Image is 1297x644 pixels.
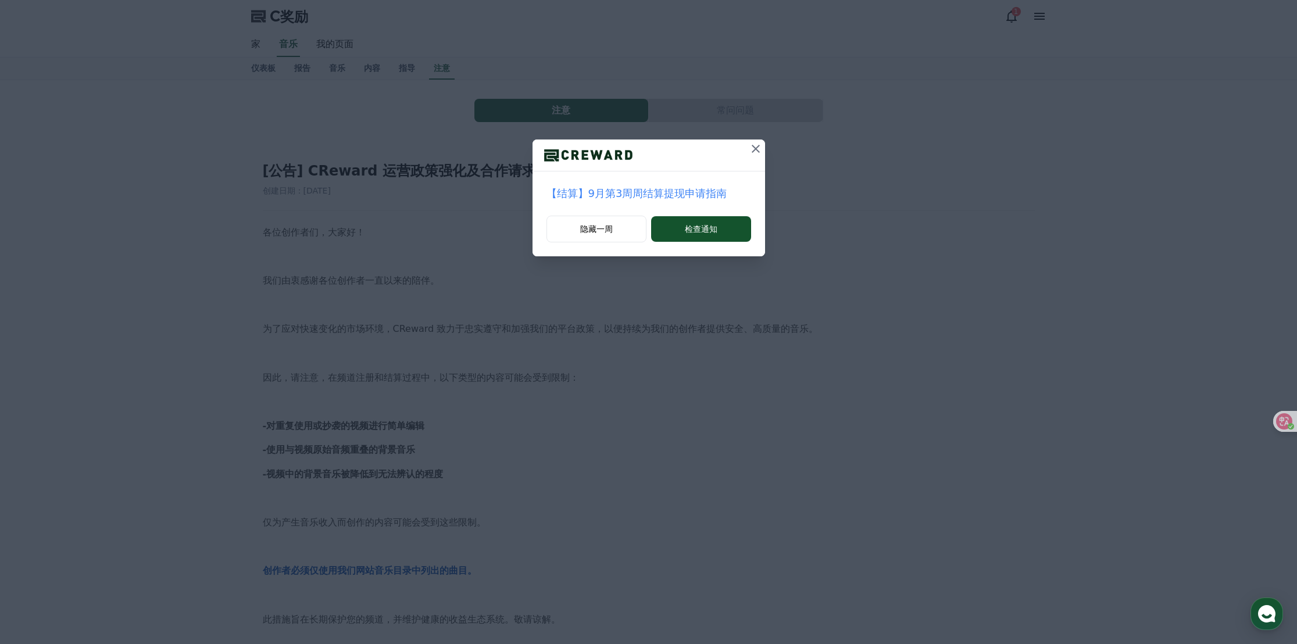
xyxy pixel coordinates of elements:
[546,185,751,202] a: 【结算】9月第3周周结算提现申请指南
[533,146,644,164] img: 标识
[546,187,727,199] font: 【结算】9月第3周周结算提现申请指南
[546,216,647,242] button: 隐藏一周
[651,216,751,242] button: 检查通知
[580,224,613,234] font: 隐藏一周
[685,224,717,234] font: 检查通知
